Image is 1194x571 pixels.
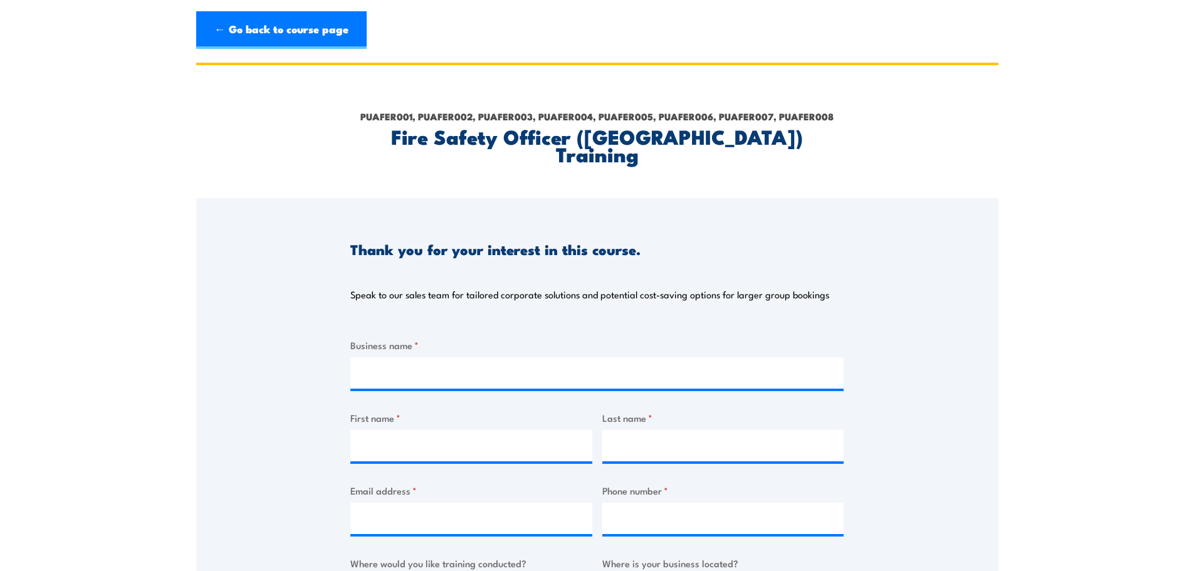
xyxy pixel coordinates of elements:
label: Where would you like training conducted? [350,556,592,570]
label: Last name [602,411,844,425]
h3: Thank you for your interest in this course. [350,242,641,256]
label: Where is your business located? [602,556,844,570]
label: First name [350,411,592,425]
h2: Fire Safety Officer ([GEOGRAPHIC_DATA]) Training [350,127,844,162]
p: PUAFER001, PUAFER002, PUAFER003, PUAFER004, PUAFER005, PUAFER006, PUAFER007, PUAFER008 [350,110,844,123]
label: Business name [350,338,844,352]
a: ← Go back to course page [196,11,367,49]
p: Speak to our sales team for tailored corporate solutions and potential cost-saving options for la... [350,288,829,301]
label: Phone number [602,483,844,498]
label: Email address [350,483,592,498]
